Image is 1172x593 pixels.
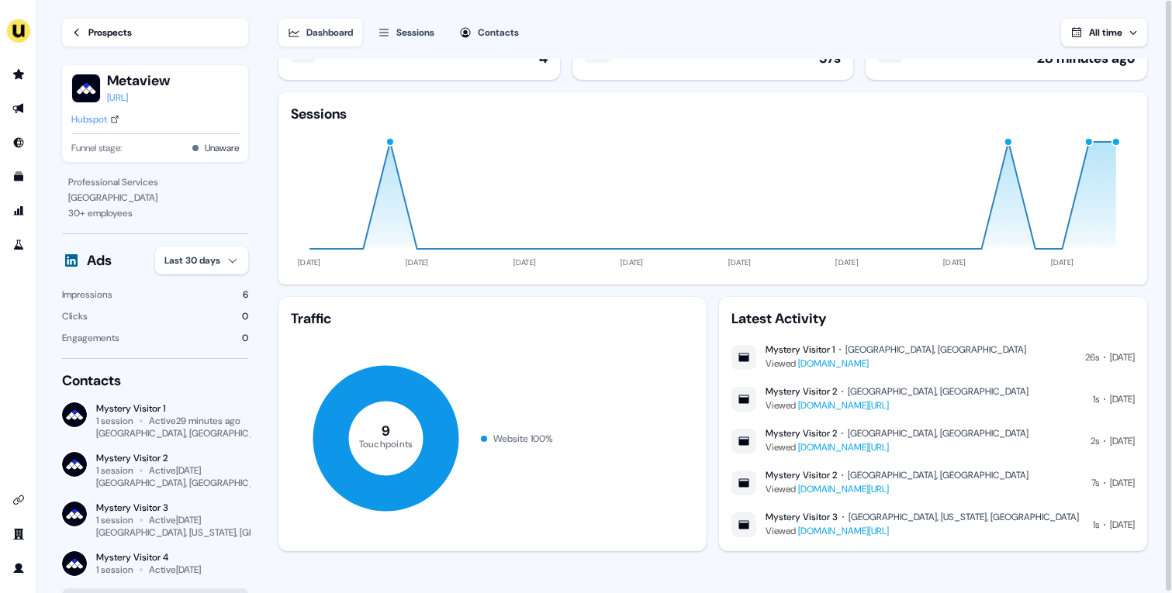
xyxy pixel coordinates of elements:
div: Latest Activity [731,309,1135,328]
a: [DOMAIN_NAME][URL] [798,399,889,412]
button: Last 30 days [155,247,248,274]
div: Active [DATE] [149,464,201,477]
div: 26s [1085,350,1099,365]
div: Ads [87,251,112,270]
div: [GEOGRAPHIC_DATA], [GEOGRAPHIC_DATA] [96,427,278,440]
div: [GEOGRAPHIC_DATA], [GEOGRAPHIC_DATA] [96,477,278,489]
div: Mystery Visitor 2 [96,452,248,464]
div: 1 session [96,514,133,526]
a: Go to team [6,522,31,546]
tspan: [DATE] [621,257,644,267]
tspan: [DATE] [943,257,966,267]
div: 0 [242,309,248,324]
a: Prospects [62,19,248,47]
div: [DATE] [1110,433,1135,449]
button: Sessions [368,19,444,47]
a: [DOMAIN_NAME][URL] [798,441,889,453]
div: 1s [1093,517,1099,533]
div: Viewed [766,481,1029,497]
div: Mystery Visitor 2 [766,469,837,481]
a: Hubspot [71,112,119,127]
tspan: [DATE] [298,257,321,267]
a: Go to integrations [6,488,31,512]
div: 1 session [96,564,133,576]
a: Go to experiments [6,233,31,257]
tspan: [DATE] [1051,257,1074,267]
div: Active [DATE] [149,514,201,526]
div: Professional Services [68,174,242,190]
div: [GEOGRAPHIC_DATA], [GEOGRAPHIC_DATA] [845,343,1026,356]
div: Active [DATE] [149,564,201,576]
div: [GEOGRAPHIC_DATA], [GEOGRAPHIC_DATA] [848,469,1029,481]
div: [GEOGRAPHIC_DATA], [GEOGRAPHIC_DATA] [848,427,1029,440]
div: [GEOGRAPHIC_DATA], [GEOGRAPHIC_DATA] [848,385,1029,398]
div: [GEOGRAPHIC_DATA], [US_STATE], [GEOGRAPHIC_DATA] [96,526,329,539]
a: [URL] [107,90,170,105]
tspan: Touchpoints [359,437,413,450]
a: Go to attribution [6,198,31,223]
div: Mystery Visitor 1 [766,343,835,356]
div: [GEOGRAPHIC_DATA] [68,190,242,205]
tspan: [DATE] [406,257,429,267]
div: [DATE] [1110,517,1135,533]
div: 0 [242,330,248,346]
div: 6 [243,287,248,302]
div: 1 session [96,415,133,427]
div: Sessions [396,25,434,40]
div: Active 29 minutes ago [149,415,240,427]
span: Funnel stage: [71,140,122,156]
div: [DATE] [1110,391,1135,407]
div: Viewed [766,523,1079,539]
tspan: [DATE] [513,257,537,267]
div: Contacts [478,25,519,40]
tspan: [DATE] [836,257,859,267]
div: Mystery Visitor 1 [96,402,248,415]
div: [DATE] [1110,475,1135,491]
button: All time [1061,19,1147,47]
div: Prospects [88,25,132,40]
div: Viewed [766,398,1029,413]
a: Go to Inbound [6,130,31,155]
a: Go to profile [6,556,31,581]
div: Mystery Visitor 2 [766,385,837,398]
div: Mystery Visitor 3 [96,502,248,514]
div: [GEOGRAPHIC_DATA], [US_STATE], [GEOGRAPHIC_DATA] [849,511,1079,523]
button: Metaview [107,71,170,90]
div: Traffic [291,309,694,328]
button: Dashboard [278,19,362,47]
div: 1s [1093,391,1099,407]
div: Viewed [766,440,1029,455]
div: [DATE] [1110,350,1135,365]
button: Contacts [450,19,528,47]
div: Mystery Visitor 4 [96,551,201,564]
div: 1 session [96,464,133,477]
button: Unaware [205,140,239,156]
a: Go to outbound experience [6,96,31,121]
div: Hubspot [71,112,107,127]
div: Sessions [291,105,347,123]
span: All time [1089,26,1122,39]
div: 2s [1091,433,1099,449]
div: Mystery Visitor 3 [766,511,838,523]
a: Go to templates [6,164,31,189]
div: Mystery Visitor 2 [766,427,837,440]
div: Impressions [62,287,112,302]
div: 30 + employees [68,205,242,221]
div: 7s [1091,475,1099,491]
a: [DOMAIN_NAME][URL] [798,483,889,495]
div: Viewed [766,356,1026,371]
a: [DOMAIN_NAME] [798,357,869,370]
div: Website 100 % [493,431,553,446]
a: Go to prospects [6,62,31,87]
div: Engagements [62,330,119,346]
div: Contacts [62,371,248,390]
a: [DOMAIN_NAME][URL] [798,525,889,537]
tspan: [DATE] [728,257,752,267]
div: Clicks [62,309,88,324]
tspan: 9 [382,422,390,440]
div: Dashboard [306,25,353,40]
